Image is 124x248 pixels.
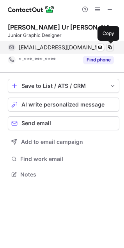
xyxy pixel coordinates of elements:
button: AI write personalized message [8,98,119,112]
span: Add to email campaign [21,139,83,145]
span: [EMAIL_ADDRESS][DOMAIN_NAME] [19,44,108,51]
span: Send email [21,120,51,126]
button: Reveal Button [83,56,114,64]
span: AI write personalized message [21,101,105,108]
div: Save to List / ATS / CRM [21,83,106,89]
button: Find work email [8,154,119,164]
button: Notes [8,169,119,180]
button: Send email [8,116,119,130]
button: Add to email campaign [8,135,119,149]
span: Find work email [20,155,116,162]
button: save-profile-one-click [8,79,119,93]
div: [PERSON_NAME] Ur [PERSON_NAME] [8,23,119,31]
img: ContactOut v5.3.10 [8,5,55,14]
span: Notes [20,171,116,178]
div: Junior Graphic Designer [8,32,119,39]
